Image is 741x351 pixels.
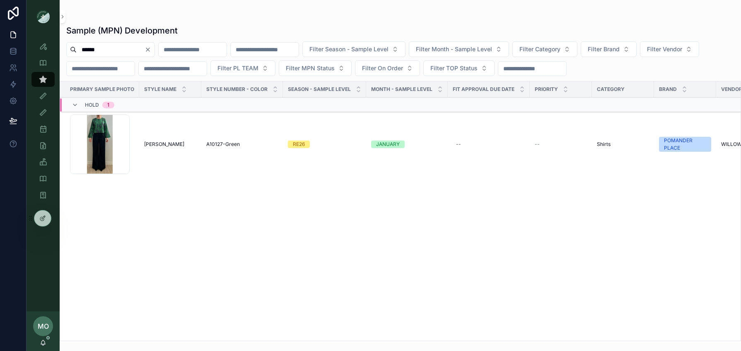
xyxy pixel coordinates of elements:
[423,60,495,76] button: Select Button
[206,141,278,148] a: A10127-Green
[107,102,109,108] div: 1
[288,86,351,93] span: Season - Sample Level
[453,138,525,151] a: --
[145,46,154,53] button: Clear
[519,45,560,53] span: Filter Category
[27,33,60,213] div: scrollable content
[36,10,50,23] img: App logo
[279,60,352,76] button: Select Button
[362,64,403,72] span: Filter On Order
[535,141,587,148] a: --
[38,321,49,331] span: MO
[210,60,275,76] button: Select Button
[206,86,268,93] span: Style Number - Color
[456,141,461,148] div: --
[647,45,682,53] span: Filter Vendor
[430,64,478,72] span: Filter TOP Status
[535,86,558,93] span: PRIORITY
[144,86,176,93] span: Style Name
[371,141,443,148] a: JANUARY
[217,64,258,72] span: Filter PL TEAM
[293,141,305,148] div: RE26
[597,141,611,148] span: Shirts
[355,60,420,76] button: Select Button
[659,137,711,152] a: POMANDER PLACE
[70,86,134,93] span: Primary Sample Photo
[659,86,677,93] span: Brand
[664,137,706,152] div: POMANDER PLACE
[85,102,99,108] span: Hold
[144,141,196,148] a: [PERSON_NAME]
[286,64,335,72] span: Filter MPN Status
[597,86,625,93] span: Category
[371,86,432,93] span: MONTH - SAMPLE LEVEL
[302,41,405,57] button: Select Button
[66,25,178,36] h1: Sample (MPN) Development
[288,141,361,148] a: RE26
[416,45,492,53] span: Filter Month - Sample Level
[535,141,540,148] span: --
[597,141,649,148] a: Shirts
[512,41,577,57] button: Select Button
[581,41,637,57] button: Select Button
[309,45,389,53] span: Filter Season - Sample Level
[640,41,699,57] button: Select Button
[588,45,620,53] span: Filter Brand
[376,141,400,148] div: JANUARY
[453,86,514,93] span: Fit Approval Due Date
[206,141,240,148] span: A10127-Green
[144,141,184,148] span: [PERSON_NAME]
[409,41,509,57] button: Select Button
